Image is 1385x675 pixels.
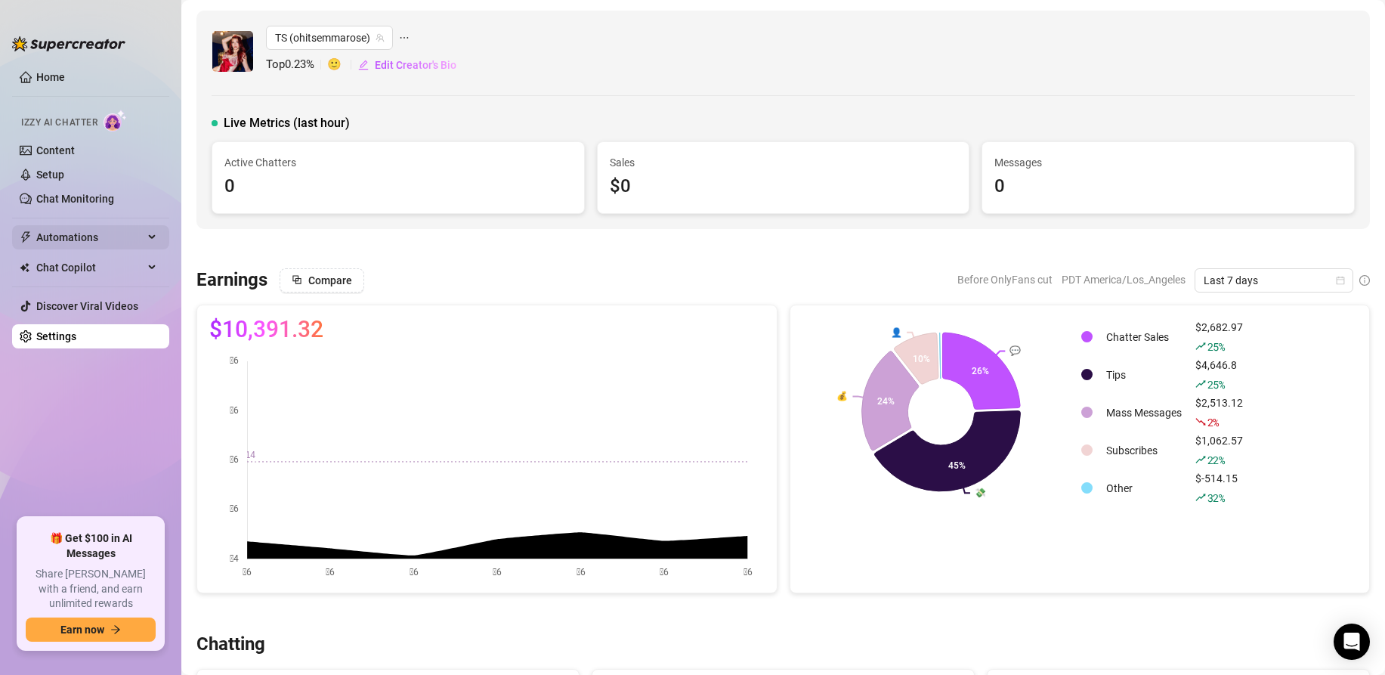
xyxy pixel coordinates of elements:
[1336,276,1345,285] span: calendar
[975,487,986,498] text: 💸
[1195,470,1243,506] div: $-514.15
[1100,395,1188,431] td: Mass Messages
[1334,624,1370,660] div: Open Intercom Messenger
[224,154,572,171] span: Active Chatters
[36,169,64,181] a: Setup
[20,231,32,243] span: thunderbolt
[275,26,384,49] span: TS (ohitsemmarose)
[375,59,456,71] span: Edit Creator's Bio
[1195,395,1243,431] div: $2,513.12
[36,71,65,83] a: Home
[1195,432,1243,469] div: $1,062.57
[60,624,104,636] span: Earn now
[308,274,352,286] span: Compare
[212,31,253,72] img: TS (@ohitsemmarose)
[1359,275,1370,286] span: info-circle
[1195,492,1206,503] span: rise
[110,624,121,635] span: arrow-right
[327,56,357,74] span: 🙂
[20,262,29,273] img: Chat Copilot
[1207,453,1225,467] span: 22 %
[266,56,327,74] span: Top 0.23 %
[1062,268,1186,291] span: PDT America/Los_Angeles
[957,268,1053,291] span: Before OnlyFans cut
[1195,416,1206,427] span: fall
[1195,341,1206,351] span: rise
[36,330,76,342] a: Settings
[36,300,138,312] a: Discover Viral Videos
[26,567,156,612] span: Share [PERSON_NAME] with a friend, and earn unlimited rewards
[994,172,1342,201] div: 0
[357,53,457,77] button: Edit Creator's Bio
[376,33,385,42] span: team
[209,317,323,342] span: $10,391.32
[1195,357,1243,393] div: $4,646.8
[836,390,848,401] text: 💰
[196,268,267,293] h3: Earnings
[1207,339,1225,354] span: 25 %
[21,116,97,130] span: Izzy AI Chatter
[1009,345,1021,356] text: 💬
[196,633,265,657] h3: Chatting
[36,225,144,249] span: Automations
[1204,269,1344,292] span: Last 7 days
[280,268,364,293] button: Compare
[994,154,1342,171] span: Messages
[1195,454,1206,465] span: rise
[1100,432,1188,469] td: Subscribes
[1207,377,1225,392] span: 25 %
[224,172,572,201] div: 0
[1100,470,1188,506] td: Other
[1207,415,1219,429] span: 2 %
[26,618,156,642] button: Earn nowarrow-right
[36,193,114,205] a: Chat Monitoring
[1100,357,1188,393] td: Tips
[891,326,902,337] text: 👤
[224,114,350,132] span: Live Metrics (last hour)
[399,26,410,50] span: ellipsis
[358,60,369,70] span: edit
[26,531,156,561] span: 🎁 Get $100 in AI Messages
[36,144,75,156] a: Content
[1195,319,1243,355] div: $2,682.97
[1195,379,1206,389] span: rise
[610,154,957,171] span: Sales
[36,255,144,280] span: Chat Copilot
[104,110,127,132] img: AI Chatter
[1207,491,1225,505] span: 32 %
[12,36,125,51] img: logo-BBDzfeDw.svg
[292,274,302,285] span: block
[1100,319,1188,355] td: Chatter Sales
[610,172,957,201] div: $0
